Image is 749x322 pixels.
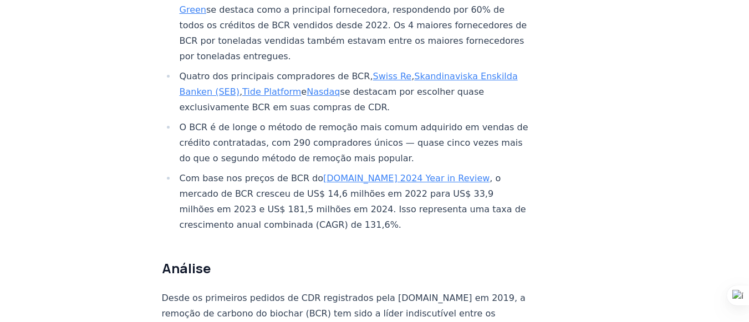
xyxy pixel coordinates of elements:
font: O BCR é de longe o método de remoção mais comum adquirido em vendas de crédito contratadas, com 2... [180,122,528,163]
font: Análise [162,259,211,277]
font: Quatro dos principais compradores de BCR, [180,71,373,81]
a: Tide Platform [242,86,301,97]
font: se destaca como a principal fornecedora, respondendo por 60% de todos os créditos de BCR vendidos... [180,4,527,62]
font: Com base nos preços de BCR do [180,173,324,183]
a: Swiss Re [373,71,411,81]
font: , [411,71,414,81]
font: , [240,86,242,97]
a: [DOMAIN_NAME] 2024 Year in Review [323,173,490,183]
font: e [301,86,307,97]
a: Nasdaq [307,86,340,97]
